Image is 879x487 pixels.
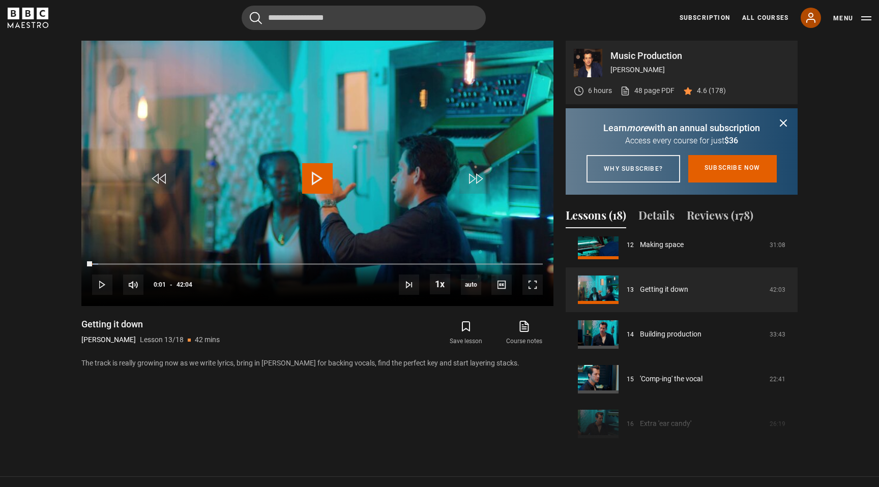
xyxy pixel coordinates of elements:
p: 6 hours [588,85,612,96]
a: Getting it down [640,284,688,295]
p: Access every course for just [578,135,785,147]
a: Why subscribe? [587,155,680,182]
button: Next Lesson [399,275,419,295]
video-js: Video Player [81,41,553,306]
a: Making space [640,239,684,250]
p: [PERSON_NAME] [81,334,136,345]
button: Mute [123,275,143,295]
a: All Courses [742,13,788,22]
div: Current quality: 720p [461,275,481,295]
p: [PERSON_NAME] [610,65,789,75]
span: 42:04 [177,276,192,294]
a: Course notes [495,318,553,348]
button: Play [92,275,112,295]
span: - [170,281,172,288]
span: auto [461,275,481,295]
input: Search [242,6,486,30]
p: 42 mins [195,334,220,345]
p: Music Production [610,51,789,60]
button: Save lesson [437,318,495,348]
i: more [627,123,648,133]
button: Details [638,207,675,228]
a: Building production [640,329,701,340]
a: 'Comp-ing' the vocal [640,374,702,384]
div: Progress Bar [92,263,543,265]
svg: BBC Maestro [8,8,48,28]
a: Subscribe now [688,155,777,182]
h1: Getting it down [81,318,220,330]
p: The track is really growing now as we write lyrics, bring in [PERSON_NAME] for backing vocals, fi... [81,358,553,369]
a: 48 page PDF [620,85,675,96]
p: Lesson 13/18 [140,334,184,345]
button: Captions [491,275,512,295]
button: Playback Rate [430,274,450,294]
span: 0:01 [154,276,166,294]
p: Learn with an annual subscription [578,121,785,135]
p: 4.6 (178) [697,85,726,96]
a: Subscription [680,13,730,22]
span: $36 [724,136,738,145]
button: Submit the search query [250,12,262,24]
button: Reviews (178) [687,207,753,228]
button: Fullscreen [522,275,543,295]
button: Toggle navigation [833,13,871,23]
button: Lessons (18) [566,207,626,228]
